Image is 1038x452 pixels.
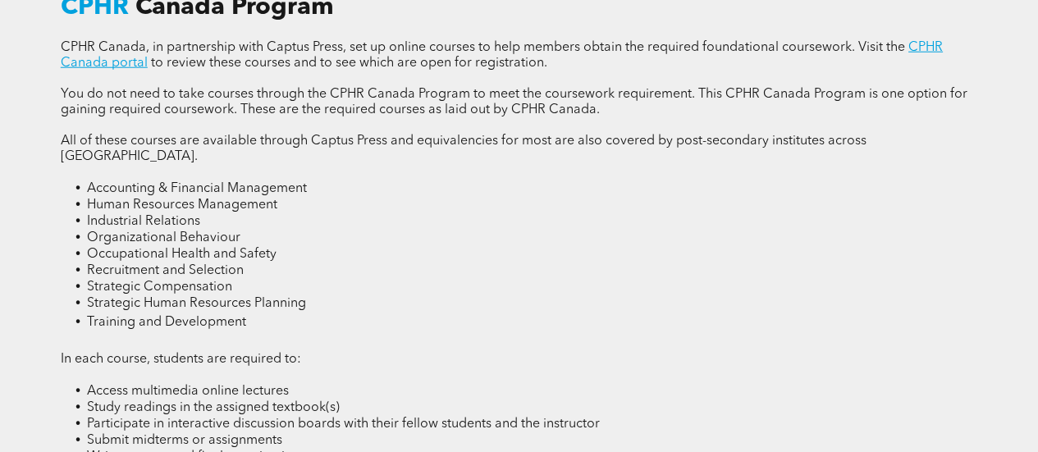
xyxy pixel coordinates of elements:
[87,215,200,228] span: Industrial Relations
[61,88,967,116] span: You do not need to take courses through the CPHR Canada Program to meet the coursework requiremen...
[87,385,289,398] span: Access multimedia online lectures
[87,264,244,277] span: Recruitment and Selection
[151,57,547,70] span: to review these courses and to see which are open for registration.
[87,182,307,195] span: Accounting & Financial Management
[87,199,277,212] span: Human Resources Management
[87,248,277,261] span: Occupational Health and Safety
[87,434,282,447] span: Submit midterms or assignments
[87,401,340,414] span: Study readings in the assigned textbook(s)
[61,135,867,163] span: All of these courses are available through Captus Press and equivalencies for most are also cover...
[61,41,905,54] span: CPHR Canada, in partnership with Captus Press, set up online courses to help members obtain the r...
[61,353,301,366] span: In each course, students are required to:
[87,281,232,294] span: Strategic Compensation
[87,418,600,431] span: Participate in interactive discussion boards with their fellow students and the instructor
[87,297,306,310] span: Strategic Human Resources Planning
[87,316,246,329] span: Training and Development
[87,231,240,244] span: Organizational Behaviour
